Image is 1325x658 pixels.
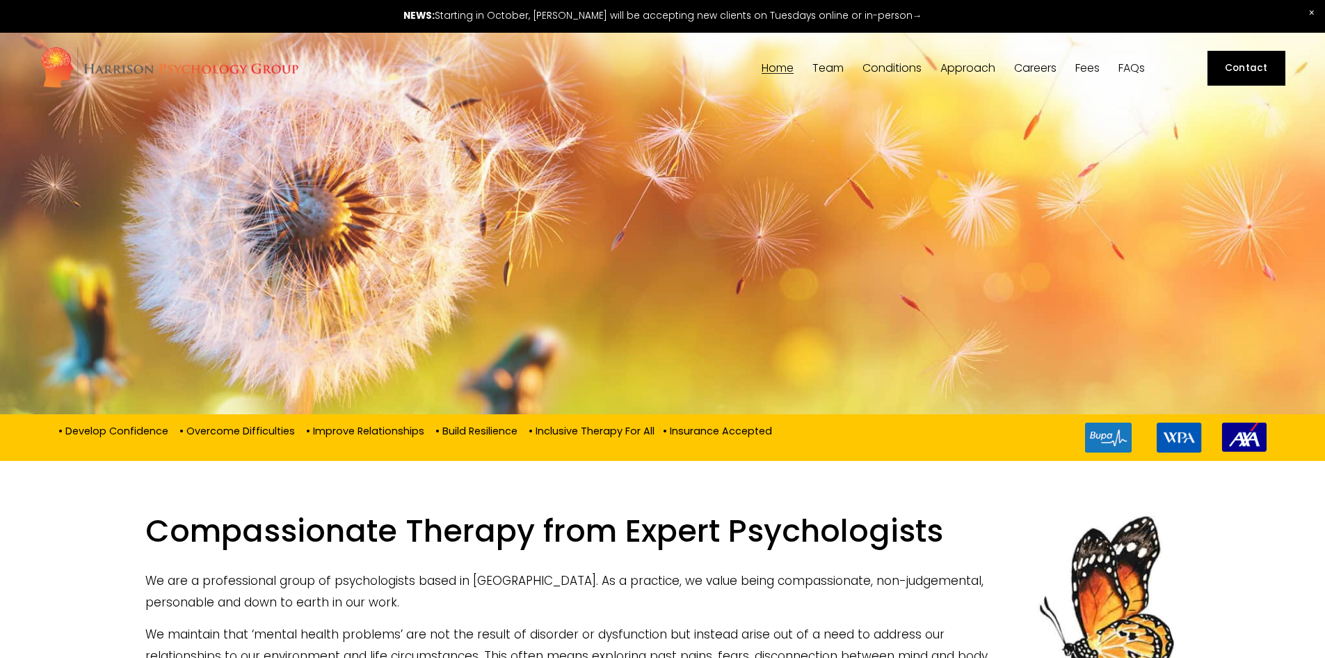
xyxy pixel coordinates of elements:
a: Contact [1207,51,1285,86]
a: Home [762,62,794,75]
p: • Develop Confidence • Overcome Difficulties • Improve Relationships • Build Resilience • Inclusi... [58,423,772,438]
a: folder dropdown [862,62,922,75]
span: Team [812,63,844,74]
a: folder dropdown [812,62,844,75]
a: FAQs [1118,62,1145,75]
img: Harrison Psychology Group [40,46,299,91]
span: Conditions [862,63,922,74]
span: Approach [940,63,995,74]
a: folder dropdown [940,62,995,75]
a: Fees [1075,62,1100,75]
a: Careers [1014,62,1057,75]
h1: Compassionate Therapy from Expert Psychologists [145,512,1179,559]
p: We are a professional group of psychologists based in [GEOGRAPHIC_DATA]. As a practice, we value ... [145,570,1179,613]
